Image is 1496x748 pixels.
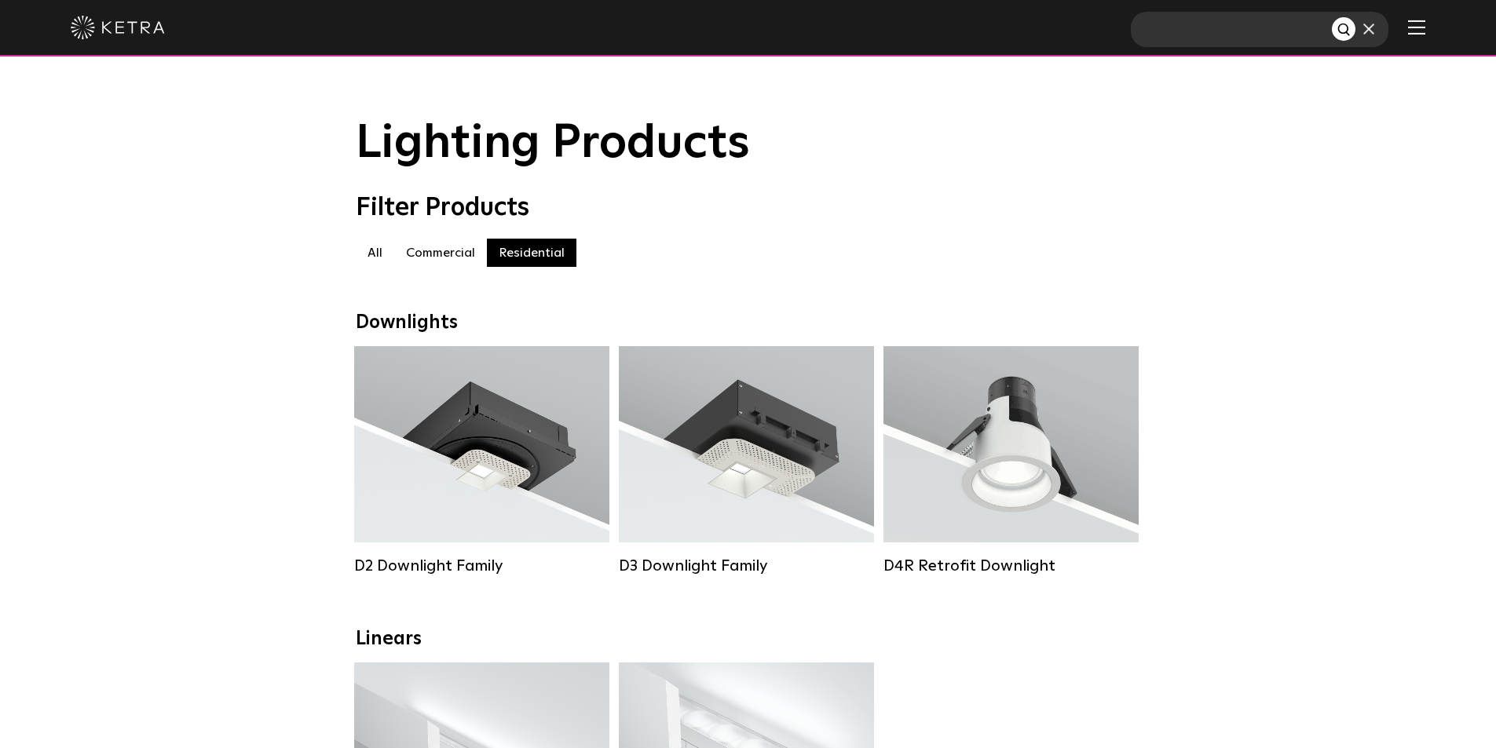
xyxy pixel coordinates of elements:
img: ketra-logo-2019-white [71,16,165,39]
div: Filter Products [356,193,1141,223]
span: Lighting Products [356,120,750,167]
img: Hamburger%20Nav.svg [1408,20,1425,35]
a: D3 Downlight Family Lumen Output:700 / 900 / 1100Colors:White / Black / Silver / Bronze / Paintab... [619,346,874,575]
a: D4R Retrofit Downlight Lumen Output:800Colors:White / BlackBeam Angles:15° / 25° / 40° / 60°Watta... [883,346,1139,575]
label: Residential [487,239,576,267]
div: D3 Downlight Family [619,556,874,575]
div: D2 Downlight Family [354,556,609,575]
div: Downlights [356,312,1141,334]
div: D4R Retrofit Downlight [883,556,1139,575]
label: All [356,239,394,267]
label: Commercial [394,239,487,267]
img: close search form [1363,24,1374,35]
a: D2 Downlight Family Lumen Output:1200Colors:White / Black / Gloss Black / Silver / Bronze / Silve... [354,346,609,575]
div: Linears [356,628,1141,651]
img: search button [1337,22,1353,38]
button: Search [1332,17,1355,41]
